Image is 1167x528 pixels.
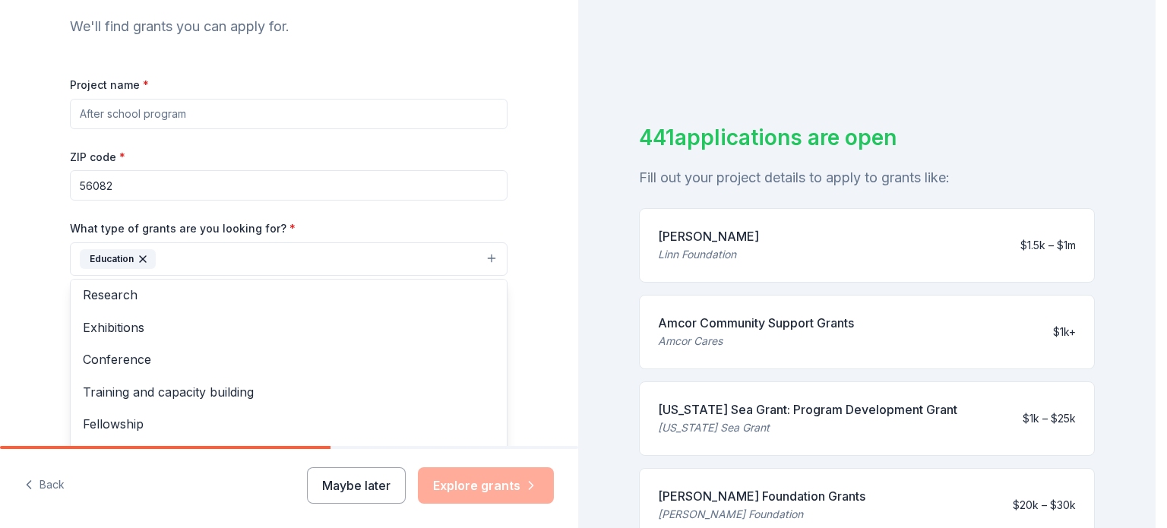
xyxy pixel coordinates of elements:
[83,414,495,434] span: Fellowship
[83,349,495,369] span: Conference
[70,279,508,461] div: Education
[70,242,508,276] button: Education
[83,318,495,337] span: Exhibitions
[83,382,495,402] span: Training and capacity building
[80,249,156,269] div: Education
[83,285,495,305] span: Research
